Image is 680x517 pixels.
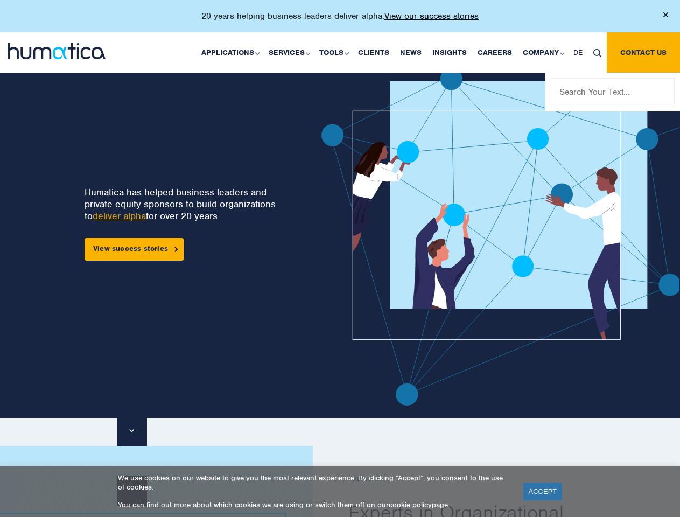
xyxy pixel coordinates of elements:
[314,32,353,73] a: Tools
[395,32,427,73] a: News
[472,32,517,73] a: Careers
[389,500,432,509] a: cookie policy
[118,500,510,509] p: You can find out more about which cookies we are using or switch them off on our page.
[551,78,675,106] input: Search Your Text...
[8,43,106,59] img: logo
[607,32,680,73] a: Contact us
[201,11,479,22] p: 20 years helping business leaders deliver alpha.
[427,32,472,73] a: Insights
[517,32,568,73] a: Company
[384,11,479,22] a: View our success stories
[174,247,178,251] img: arrowicon
[93,210,146,222] a: deliver alpha
[568,32,588,73] a: DE
[118,473,510,492] p: We use cookies on our website to give you the most relevant experience. By clicking “Accept”, you...
[129,429,134,432] img: downarrow
[573,48,583,57] span: DE
[85,238,184,261] a: View success stories
[196,32,263,73] a: Applications
[263,32,314,73] a: Services
[523,483,563,500] a: ACCEPT
[353,32,395,73] a: Clients
[593,49,601,57] img: search_icon
[85,186,283,222] p: Humatica has helped business leaders and private equity sponsors to build organizations to for ov...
